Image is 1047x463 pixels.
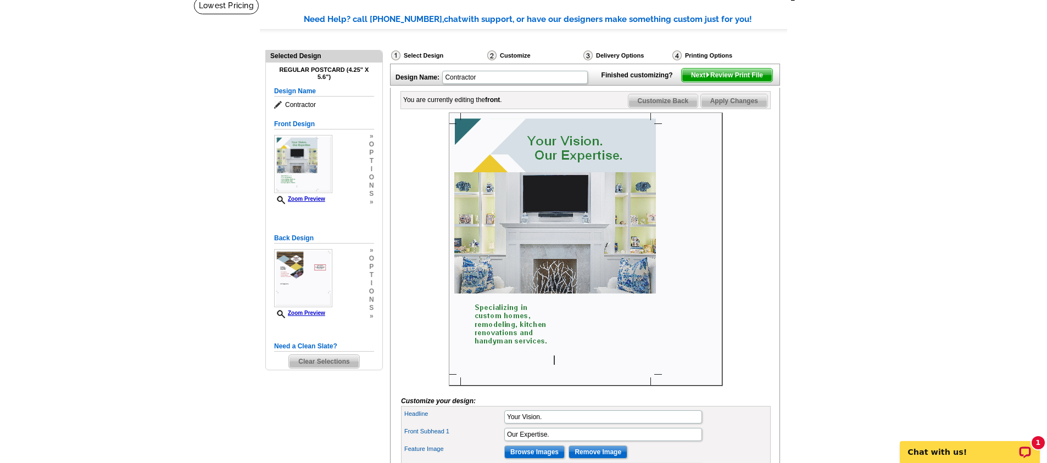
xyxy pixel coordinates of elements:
[274,341,374,352] h5: Need a Clean Slate?
[274,196,325,202] a: Zoom Preview
[404,409,503,419] label: Headline
[403,95,502,105] div: You are currently editing the .
[369,157,374,165] span: t
[274,249,332,307] img: Z18909520_00001_2.jpg
[274,66,374,81] h4: Regular Postcard (4.25" x 5.6")
[369,198,374,206] span: »
[369,271,374,279] span: t
[369,140,374,149] span: o
[274,310,325,316] a: Zoom Preview
[486,50,582,64] div: Customize
[444,14,461,24] span: chat
[274,99,374,110] span: Contractor
[401,397,476,405] i: Customize your design:
[396,74,439,81] strong: Design Name:
[404,444,503,454] label: Feature Image
[705,72,710,77] img: button-next-arrow-white.png
[485,96,500,104] b: front
[682,69,772,82] span: Next Review Print File
[583,50,593,60] img: Delivery Options
[274,86,374,97] h5: Design Name
[369,263,374,271] span: p
[369,190,374,198] span: s
[369,279,374,287] span: i
[701,94,767,108] span: Apply Changes
[893,428,1047,463] iframe: LiveChat chat widget
[369,246,374,255] span: »
[274,233,374,244] h5: Back Design
[369,165,374,173] span: i
[671,50,769,61] div: Printing Options
[628,94,698,108] span: Customize Back
[266,50,382,61] div: Selected Design
[289,355,359,368] span: Clear Selections
[369,304,374,312] span: s
[369,312,374,320] span: »
[369,173,374,182] span: o
[369,296,374,304] span: n
[369,182,374,190] span: n
[602,71,680,79] strong: Finished customizing?
[504,445,565,459] input: Browse Images
[274,135,332,193] img: Z18909520_00001_1.jpg
[569,445,627,459] input: Remove Image
[582,50,671,61] div: Delivery Options
[304,13,787,26] div: Need Help? call [PHONE_NUMBER], with support, or have our designers make something custom just fo...
[274,119,374,129] h5: Front Design
[672,50,682,60] img: Printing Options & Summary
[369,287,374,296] span: o
[391,50,400,60] img: Select Design
[487,50,497,60] img: Customize
[369,149,374,157] span: p
[404,427,503,436] label: Front Subhead 1
[369,255,374,263] span: o
[449,112,723,386] img: Z18909520_00001_1.jpg
[390,50,486,64] div: Select Design
[369,132,374,140] span: »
